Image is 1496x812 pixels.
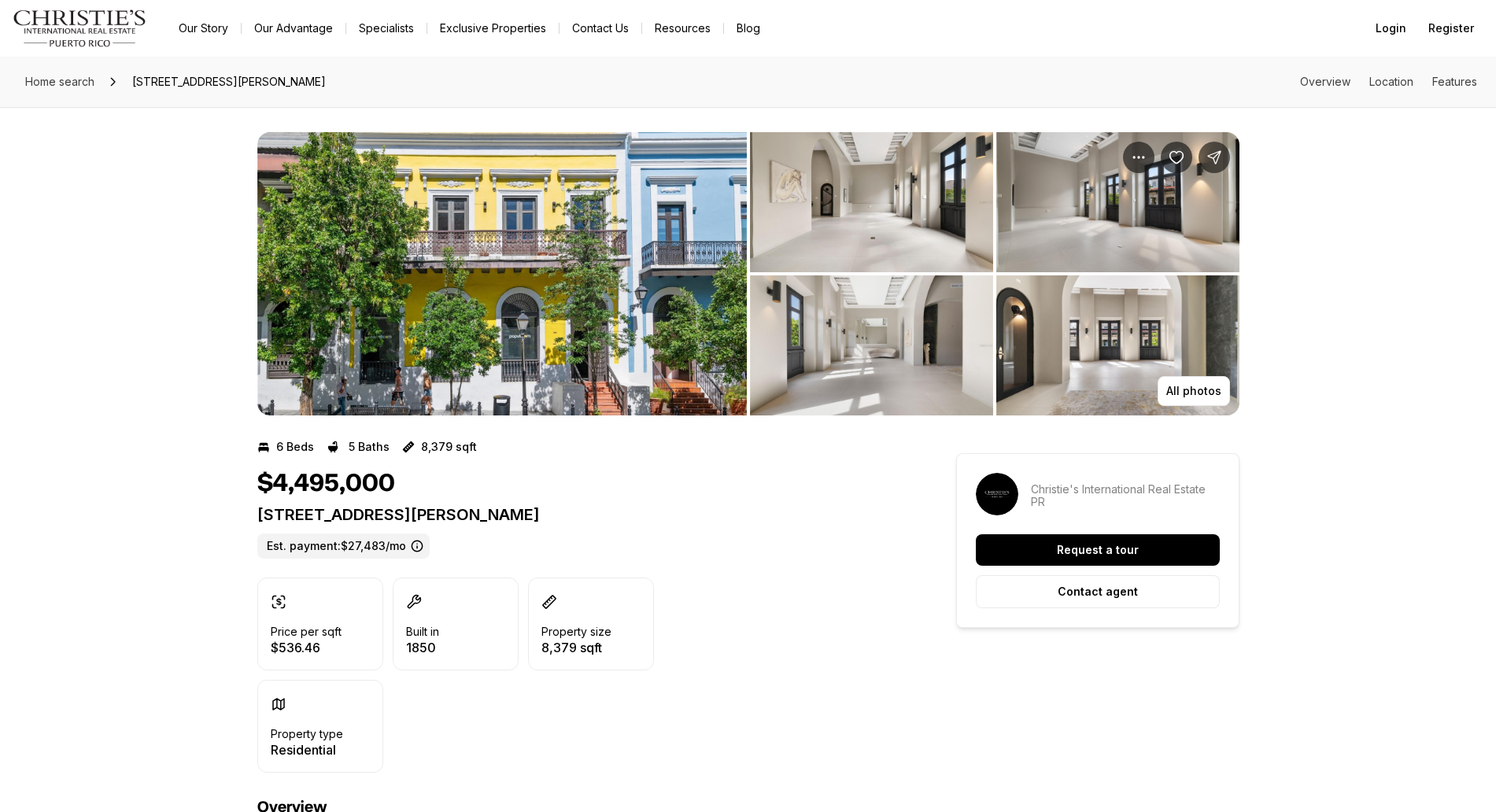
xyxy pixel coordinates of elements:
[1432,75,1477,88] a: Skip to: Features
[1199,142,1230,173] button: Share Property: 255 RECINTO SUR
[1158,376,1230,406] button: All photos
[1369,75,1413,88] a: Skip to: Location
[1300,76,1477,88] nav: Page section menu
[276,441,314,453] p: 6 Beds
[996,132,1239,272] button: View image gallery
[257,132,1239,415] div: Listing Photos
[257,505,899,524] p: [STREET_ADDRESS][PERSON_NAME]
[126,69,332,94] span: [STREET_ADDRESS][PERSON_NAME]
[257,533,430,559] label: Est. payment: $27,483/mo
[406,641,439,654] p: 1850
[1419,13,1483,44] button: Register
[724,17,773,39] a: Blog
[750,132,1239,415] li: 2 of 8
[1057,544,1139,556] p: Request a tour
[242,17,345,39] a: Our Advantage
[271,728,343,740] p: Property type
[976,575,1220,608] button: Contact agent
[13,9,147,47] img: logo
[1031,483,1220,508] p: Christie's International Real Estate PR
[1376,22,1406,35] span: Login
[271,641,342,654] p: $536.46
[1161,142,1192,173] button: Save Property: 255 RECINTO SUR
[750,132,993,272] button: View image gallery
[560,17,641,39] button: Contact Us
[257,469,395,499] h1: $4,495,000
[257,132,747,415] button: View image gallery
[996,275,1239,415] button: View image gallery
[327,434,390,460] button: 5 Baths
[642,17,723,39] a: Resources
[271,744,343,756] p: Residential
[349,441,390,453] p: 5 Baths
[406,626,439,638] p: Built in
[1366,13,1416,44] button: Login
[19,69,101,94] a: Home search
[1058,585,1138,598] p: Contact agent
[976,534,1220,566] button: Request a tour
[1166,385,1221,397] p: All photos
[1428,22,1474,35] span: Register
[257,132,747,415] li: 1 of 8
[541,641,611,654] p: 8,379 sqft
[427,17,559,39] a: Exclusive Properties
[1123,142,1154,173] button: Property options
[750,275,993,415] button: View image gallery
[421,441,477,453] p: 8,379 sqft
[25,75,94,88] span: Home search
[1300,75,1350,88] a: Skip to: Overview
[166,17,241,39] a: Our Story
[541,626,611,638] p: Property size
[271,626,342,638] p: Price per sqft
[346,17,427,39] a: Specialists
